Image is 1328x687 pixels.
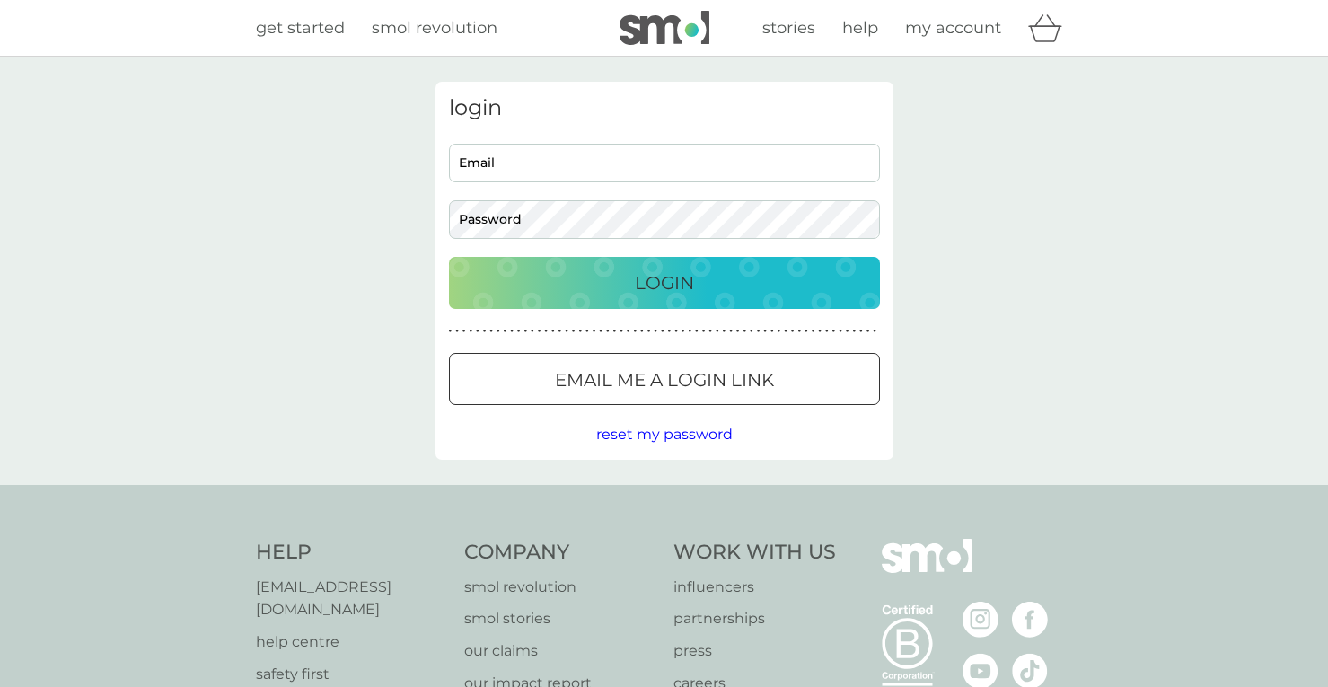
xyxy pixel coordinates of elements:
p: ● [688,327,691,336]
h3: login [449,95,880,121]
p: ● [852,327,856,336]
p: ● [483,327,487,336]
a: [EMAIL_ADDRESS][DOMAIN_NAME] [256,576,447,621]
p: ● [763,327,767,336]
p: ● [825,327,829,336]
p: ● [682,327,685,336]
p: ● [627,327,630,336]
p: ● [743,327,746,336]
p: ● [791,327,795,336]
button: Login [449,257,880,309]
p: ● [544,327,548,336]
a: smol revolution [464,576,655,599]
p: ● [572,327,576,336]
a: help [842,15,878,41]
p: Login [635,269,694,297]
p: ● [606,327,610,336]
p: ● [476,327,479,336]
a: smol revolution [372,15,497,41]
a: smol stories [464,607,655,630]
p: ● [449,327,453,336]
a: get started [256,15,345,41]
p: ● [599,327,602,336]
a: influencers [673,576,836,599]
img: visit the smol Instagram page [963,602,998,638]
p: ● [859,327,863,336]
p: ● [784,327,787,336]
p: ● [839,327,842,336]
button: reset my password [596,423,733,446]
p: ● [531,327,534,336]
p: ● [668,327,672,336]
p: ● [593,327,596,336]
p: ● [832,327,836,336]
p: ● [812,327,815,336]
p: ● [510,327,514,336]
p: ● [846,327,849,336]
p: ● [578,327,582,336]
a: my account [905,15,1001,41]
p: ● [708,327,712,336]
p: ● [750,327,753,336]
img: visit the smol Facebook page [1012,602,1048,638]
p: ● [558,327,562,336]
a: help centre [256,630,447,654]
p: ● [620,327,623,336]
p: ● [585,327,589,336]
p: ● [613,327,617,336]
img: smol [620,11,709,45]
p: Email me a login link [555,366,774,394]
div: basket [1028,10,1073,46]
p: ● [702,327,706,336]
p: ● [661,327,664,336]
p: ● [805,327,808,336]
a: press [673,639,836,663]
span: reset my password [596,426,733,443]
p: ● [729,327,733,336]
p: ● [695,327,699,336]
p: ● [538,327,541,336]
p: ● [517,327,521,336]
p: ● [736,327,740,336]
p: ● [778,327,781,336]
p: ● [723,327,726,336]
a: safety first [256,663,447,686]
a: stories [762,15,815,41]
p: ● [818,327,822,336]
p: ● [716,327,719,336]
h4: Work With Us [673,539,836,567]
h4: Company [464,539,655,567]
p: ● [504,327,507,336]
a: our claims [464,639,655,663]
span: stories [762,18,815,38]
a: partnerships [673,607,836,630]
p: ● [489,327,493,336]
p: ● [633,327,637,336]
p: ● [647,327,651,336]
span: my account [905,18,1001,38]
h4: Help [256,539,447,567]
p: ● [640,327,644,336]
button: Email me a login link [449,353,880,405]
p: ● [469,327,472,336]
p: ● [873,327,876,336]
span: get started [256,18,345,38]
p: ● [770,327,774,336]
p: ● [462,327,466,336]
span: help [842,18,878,38]
span: smol revolution [372,18,497,38]
p: ● [523,327,527,336]
p: ● [797,327,801,336]
p: ● [866,327,870,336]
p: ● [674,327,678,336]
p: ● [455,327,459,336]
